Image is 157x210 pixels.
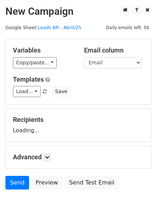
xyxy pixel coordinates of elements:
a: Templates [13,76,44,83]
a: Send [5,176,29,190]
h5: Recipients [13,116,144,124]
a: Copy/paste... [13,57,57,68]
small: Google Sheet: [5,25,81,30]
a: Load... [13,86,41,97]
a: Leads BR - Abril/25 [38,25,81,30]
a: Daily emails left: 50 [103,25,152,30]
div: Loading... [13,116,144,134]
h5: Variables [13,46,73,54]
h2: New Campaign [5,5,152,18]
h5: Email column [84,46,144,54]
span: Daily emails left: 50 [103,24,152,32]
a: Preview [31,176,63,190]
button: Save [52,86,70,97]
h5: Advanced [13,153,144,161]
a: Send Test Email [64,176,119,190]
